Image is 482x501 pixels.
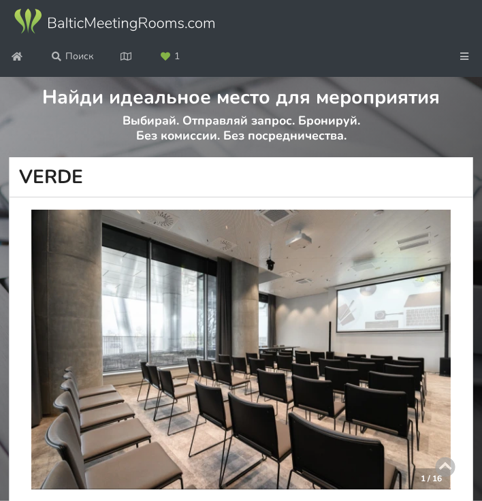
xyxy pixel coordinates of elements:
img: Конференц-центр | Рига | VERDE [31,210,451,489]
h1: VERDE [9,157,473,197]
p: Выбирай. Отправляй запрос. Бронируй. Без комиссии. Без посредничества. [10,113,472,158]
h1: Найди идеальное место для мероприятия [10,77,472,110]
a: Конференц-центр | Рига | VERDE 1 / 16 [31,210,451,489]
a: Поиск [42,44,103,69]
div: 1 / 16 [413,468,450,489]
img: Baltic Meeting Rooms [12,7,216,35]
span: 1 [174,52,180,61]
